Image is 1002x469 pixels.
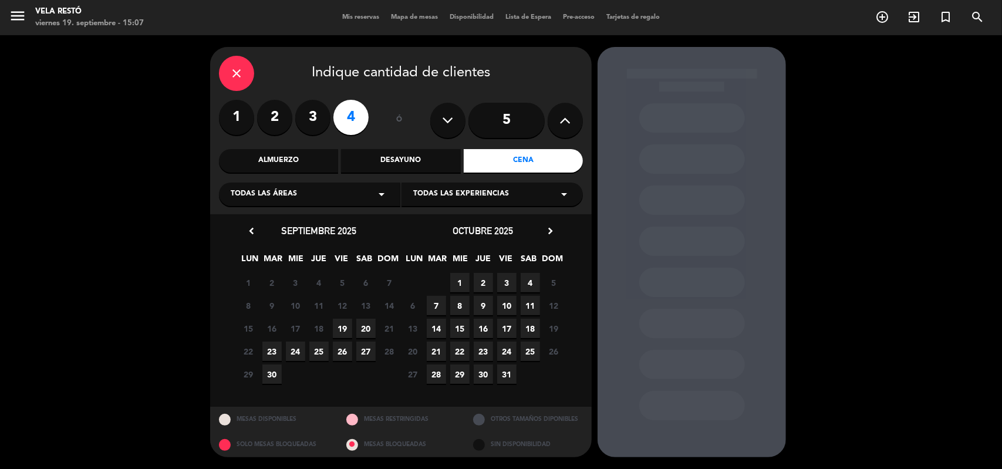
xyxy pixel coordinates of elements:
span: DOM [378,252,397,271]
span: octubre 2025 [453,225,514,237]
div: MESAS RESTRINGIDAS [338,407,465,432]
div: Indique cantidad de clientes [219,56,583,91]
span: 13 [356,296,376,315]
div: Desayuno [341,149,460,173]
span: Pre-acceso [557,14,600,21]
span: Mis reservas [336,14,385,21]
span: 22 [450,342,470,361]
span: 20 [356,319,376,338]
span: 11 [521,296,540,315]
div: Almuerzo [219,149,338,173]
span: 23 [474,342,493,361]
span: DOM [542,252,562,271]
i: chevron_right [544,225,556,237]
label: 1 [219,100,254,135]
span: MIE [451,252,470,271]
span: 24 [497,342,517,361]
span: 10 [286,296,305,315]
span: 13 [403,319,423,338]
div: MESAS DISPONIBLES [210,407,338,432]
label: 4 [333,100,369,135]
span: MAR [428,252,447,271]
span: 23 [262,342,282,361]
span: SAB [519,252,539,271]
span: MAR [264,252,283,271]
div: ó [380,100,419,141]
span: 26 [333,342,352,361]
span: 8 [450,296,470,315]
span: 9 [474,296,493,315]
span: 7 [380,273,399,292]
span: 24 [286,342,305,361]
div: viernes 19. septiembre - 15:07 [35,18,144,29]
div: MESAS BLOQUEADAS [338,432,465,457]
span: Todas las experiencias [413,188,509,200]
i: exit_to_app [907,10,921,24]
span: 15 [239,319,258,338]
span: 19 [333,319,352,338]
span: 8 [239,296,258,315]
span: 1 [239,273,258,292]
span: 17 [497,319,517,338]
span: 31 [497,365,517,384]
span: 18 [521,319,540,338]
span: LUN [405,252,424,271]
span: 29 [239,365,258,384]
span: 4 [521,273,540,292]
span: 15 [450,319,470,338]
span: SAB [355,252,375,271]
span: 29 [450,365,470,384]
span: 25 [309,342,329,361]
span: Mapa de mesas [385,14,444,21]
span: 11 [309,296,329,315]
div: Cena [464,149,583,173]
span: 21 [380,319,399,338]
span: LUN [241,252,260,271]
span: 3 [286,273,305,292]
span: 10 [497,296,517,315]
div: OTROS TAMAÑOS DIPONIBLES [464,407,592,432]
span: 12 [544,296,564,315]
span: 19 [544,319,564,338]
div: SOLO MESAS BLOQUEADAS [210,432,338,457]
span: 28 [427,365,446,384]
span: 18 [309,319,329,338]
span: 14 [427,319,446,338]
span: 30 [262,365,282,384]
i: search [970,10,984,24]
label: 3 [295,100,330,135]
span: 28 [380,342,399,361]
span: JUE [309,252,329,271]
div: Vela Restó [35,6,144,18]
div: SIN DISPONIBILIDAD [464,432,592,457]
span: 9 [262,296,282,315]
span: Tarjetas de regalo [600,14,666,21]
span: 27 [356,342,376,361]
i: add_circle_outline [875,10,889,24]
span: 7 [427,296,446,315]
span: 25 [521,342,540,361]
span: 6 [356,273,376,292]
span: 17 [286,319,305,338]
span: 30 [474,365,493,384]
button: menu [9,7,26,29]
i: arrow_drop_down [557,187,571,201]
span: VIE [332,252,352,271]
span: 27 [403,365,423,384]
span: 12 [333,296,352,315]
span: septiembre 2025 [281,225,356,237]
span: 5 [544,273,564,292]
span: Todas las áreas [231,188,297,200]
span: VIE [497,252,516,271]
label: 2 [257,100,292,135]
span: 5 [333,273,352,292]
span: Lista de Espera [500,14,557,21]
span: 16 [262,319,282,338]
i: close [230,66,244,80]
span: 2 [262,273,282,292]
span: 26 [544,342,564,361]
i: chevron_left [245,225,258,237]
i: turned_in_not [939,10,953,24]
span: 2 [474,273,493,292]
i: menu [9,7,26,25]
